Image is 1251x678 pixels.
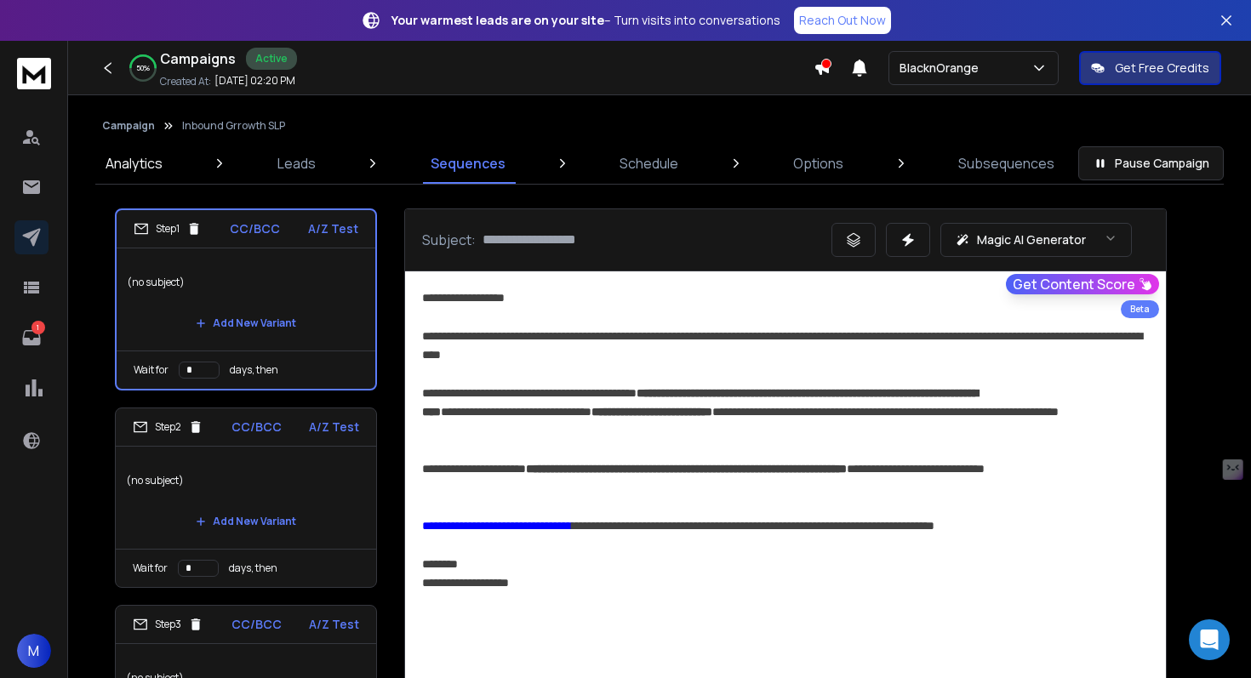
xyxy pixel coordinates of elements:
[1115,60,1209,77] p: Get Free Credits
[246,48,297,70] div: Active
[230,363,278,377] p: days, then
[106,153,163,174] p: Analytics
[391,12,604,28] strong: Your warmest leads are on your site
[115,407,377,588] li: Step2CC/BCCA/Z Test(no subject)Add New VariantWait fordays, then
[230,220,280,237] p: CC/BCC
[420,143,516,184] a: Sequences
[1189,619,1230,660] div: Open Intercom Messenger
[422,230,476,250] p: Subject:
[115,208,377,390] li: Step1CC/BCCA/Z Test(no subject)Add New VariantWait fordays, then
[1121,300,1159,318] div: Beta
[609,143,688,184] a: Schedule
[133,617,203,632] div: Step 3
[95,143,173,184] a: Analytics
[794,7,891,34] a: Reach Out Now
[14,321,49,355] a: 1
[102,119,155,133] button: Campaign
[1079,51,1221,85] button: Get Free Credits
[133,419,203,435] div: Step 2
[309,616,359,633] p: A/Z Test
[133,561,168,575] p: Wait for
[977,231,1086,248] p: Magic AI Generator
[17,58,51,89] img: logo
[309,419,359,436] p: A/Z Test
[958,153,1054,174] p: Subsequences
[214,74,295,88] p: [DATE] 02:20 PM
[182,119,285,133] p: Inbound Grrowth SLP
[308,220,358,237] p: A/Z Test
[31,321,45,334] p: 1
[900,60,985,77] p: BlacknOrange
[160,48,236,69] h1: Campaigns
[1078,146,1224,180] button: Pause Campaign
[229,561,277,575] p: days, then
[1006,274,1159,294] button: Get Content Score
[160,75,211,88] p: Created At:
[267,143,326,184] a: Leads
[391,12,780,29] p: – Turn visits into conversations
[940,223,1132,257] button: Magic AI Generator
[134,363,169,377] p: Wait for
[799,12,886,29] p: Reach Out Now
[17,634,51,668] button: M
[182,504,310,538] button: Add New Variant
[126,457,366,504] p: (no subject)
[277,153,316,174] p: Leads
[182,306,310,340] button: Add New Variant
[127,259,365,306] p: (no subject)
[948,143,1065,184] a: Subsequences
[134,221,202,236] div: Step 1
[231,419,282,436] p: CC/BCC
[431,153,506,174] p: Sequences
[793,153,843,174] p: Options
[231,616,282,633] p: CC/BCC
[136,63,150,73] p: 50 %
[620,153,678,174] p: Schedule
[783,143,854,184] a: Options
